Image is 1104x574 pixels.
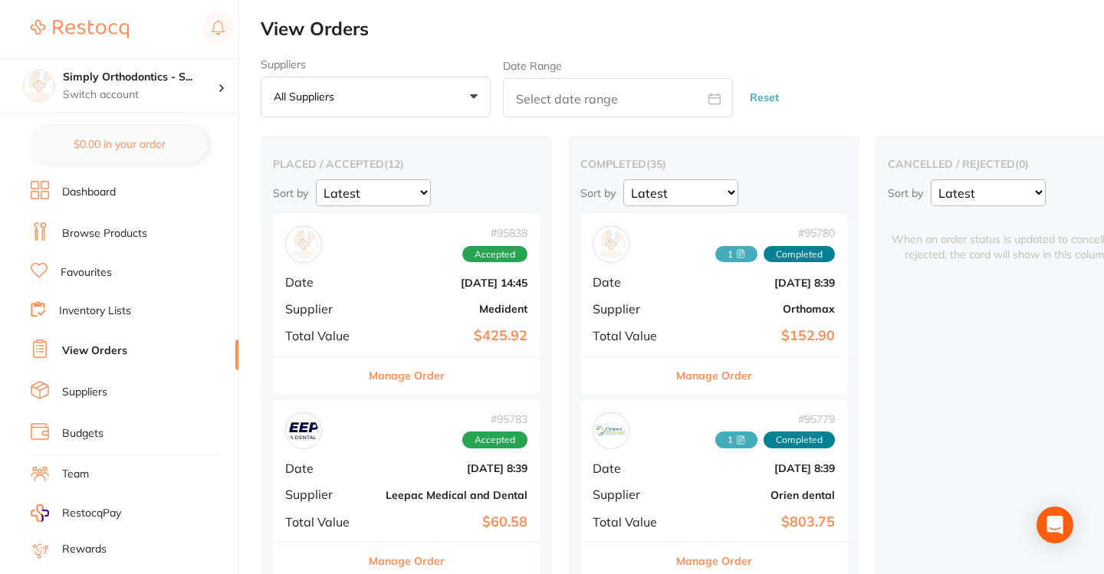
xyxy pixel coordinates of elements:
[764,431,835,448] span: Completed
[31,11,129,47] a: Restocq Logo
[62,343,127,359] a: View Orders
[682,303,835,315] b: Orthomax
[745,77,784,118] button: Reset
[289,230,318,259] img: Medident
[374,328,527,344] b: $425.92
[682,462,835,474] b: [DATE] 8:39
[285,302,362,316] span: Supplier
[580,186,616,200] p: Sort by
[31,126,208,162] button: $0.00 in your order
[31,20,129,38] img: Restocq Logo
[1037,507,1073,543] div: Open Intercom Messenger
[593,461,669,475] span: Date
[62,385,107,400] a: Suppliers
[580,157,847,171] h2: completed ( 35 )
[24,71,54,101] img: Simply Orthodontics - Sydenham
[596,230,626,259] img: Orthomax
[462,431,527,448] span: Accepted
[374,303,527,315] b: Medident
[273,157,540,171] h2: placed / accepted ( 12 )
[285,461,362,475] span: Date
[285,275,362,289] span: Date
[369,357,445,394] button: Manage Order
[273,214,540,394] div: Medident#95838AcceptedDate[DATE] 14:45SupplierMedidentTotal Value$425.92Manage Order
[374,462,527,474] b: [DATE] 8:39
[764,246,835,263] span: Completed
[593,302,669,316] span: Supplier
[462,246,527,263] span: Accepted
[285,329,362,343] span: Total Value
[715,413,835,425] span: # 95779
[62,226,147,241] a: Browse Products
[62,542,107,557] a: Rewards
[63,87,218,103] p: Switch account
[261,58,491,71] label: Suppliers
[462,227,527,239] span: # 95838
[63,70,218,85] h4: Simply Orthodontics - Sydenham
[715,246,757,263] span: Received
[62,426,103,441] a: Budgets
[715,227,835,239] span: # 95780
[374,514,527,530] b: $60.58
[682,514,835,530] b: $803.75
[503,60,562,72] label: Date Range
[676,357,752,394] button: Manage Order
[374,277,527,289] b: [DATE] 14:45
[593,487,669,501] span: Supplier
[261,77,491,118] button: All suppliers
[593,515,669,529] span: Total Value
[593,329,669,343] span: Total Value
[62,467,89,482] a: Team
[273,186,308,200] p: Sort by
[715,431,757,448] span: Received
[31,504,121,522] a: RestocqPay
[61,265,112,280] a: Favourites
[888,186,923,200] p: Sort by
[62,506,121,521] span: RestocqPay
[682,489,835,501] b: Orien dental
[31,504,49,522] img: RestocqPay
[285,515,362,529] span: Total Value
[462,413,527,425] span: # 95783
[289,416,318,445] img: Leepac Medical and Dental
[59,303,131,319] a: Inventory Lists
[682,328,835,344] b: $152.90
[503,78,733,117] input: Select date range
[274,90,340,103] p: All suppliers
[596,416,626,445] img: Orien dental
[682,277,835,289] b: [DATE] 8:39
[261,18,1104,40] h2: View Orders
[593,275,669,289] span: Date
[62,185,116,200] a: Dashboard
[285,487,362,501] span: Supplier
[374,489,527,501] b: Leepac Medical and Dental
